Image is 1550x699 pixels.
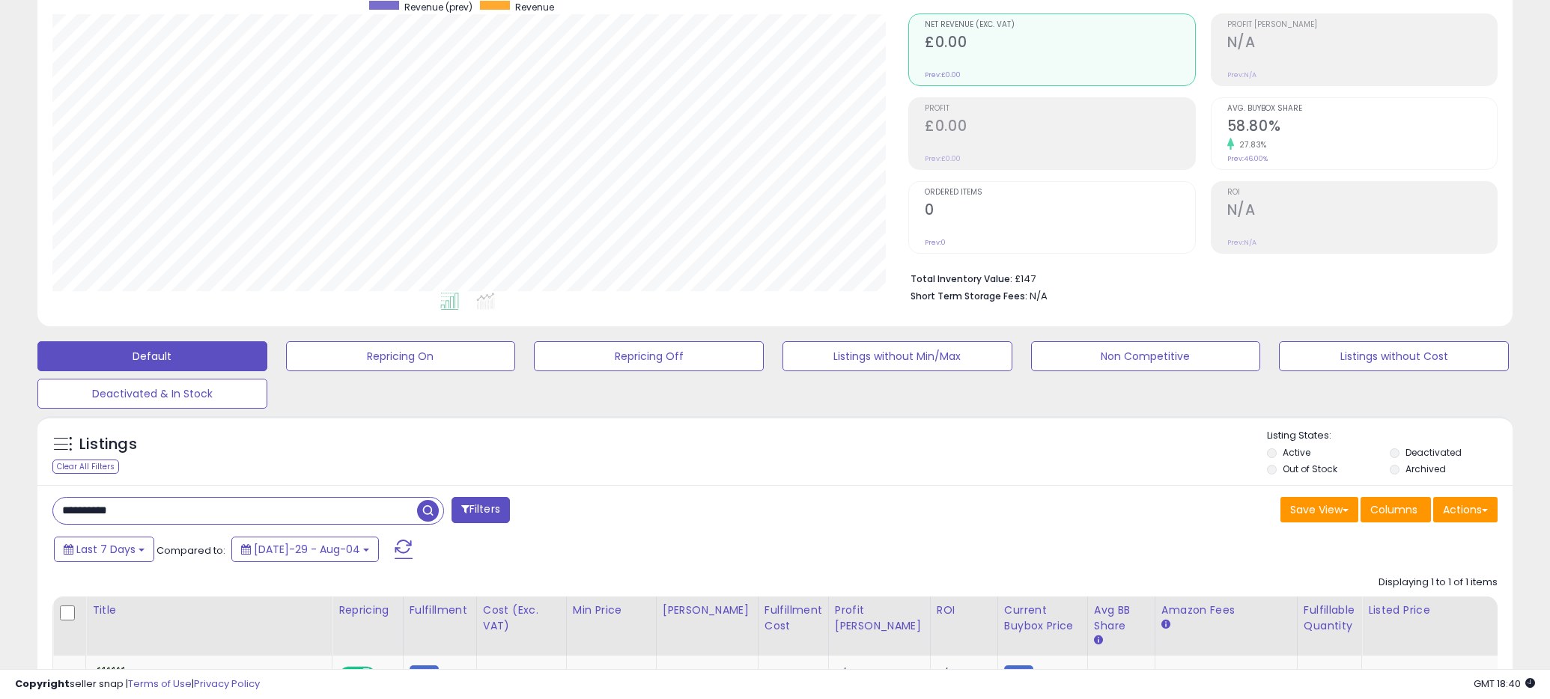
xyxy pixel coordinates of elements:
[37,379,267,409] button: Deactivated & In Stock
[1030,289,1048,303] span: N/A
[925,238,946,247] small: Prev: 0
[1234,139,1267,150] small: 27.83%
[663,602,752,618] div: [PERSON_NAME]
[37,341,267,371] button: Default
[1280,497,1358,522] button: Save View
[1405,446,1462,459] label: Deactivated
[573,602,650,618] div: Min Price
[1227,201,1497,222] h2: N/A
[404,1,472,13] span: Revenue (prev)
[925,105,1194,113] span: Profit
[194,677,260,691] a: Privacy Policy
[925,201,1194,222] h2: 0
[1227,117,1497,138] h2: 58.80%
[1227,238,1256,247] small: Prev: N/A
[1094,602,1149,634] div: Avg BB Share
[1283,463,1337,475] label: Out of Stock
[925,189,1194,197] span: Ordered Items
[1474,677,1535,691] span: 2025-08-12 18:40 GMT
[79,434,137,455] h5: Listings
[1227,154,1268,163] small: Prev: 46.00%
[1283,446,1310,459] label: Active
[410,602,470,618] div: Fulfillment
[782,341,1012,371] button: Listings without Min/Max
[925,154,961,163] small: Prev: £0.00
[452,497,510,523] button: Filters
[338,602,397,618] div: Repricing
[925,117,1194,138] h2: £0.00
[15,677,260,692] div: seller snap | |
[1267,429,1512,443] p: Listing States:
[128,677,192,691] a: Terms of Use
[1368,602,1498,618] div: Listed Price
[231,537,379,562] button: [DATE]-29 - Aug-04
[911,290,1027,302] b: Short Term Storage Fees:
[534,341,764,371] button: Repricing Off
[76,542,136,557] span: Last 7 Days
[835,602,924,634] div: Profit [PERSON_NAME]
[1227,70,1256,79] small: Prev: N/A
[1227,21,1497,29] span: Profit [PERSON_NAME]
[1304,602,1355,634] div: Fulfillable Quantity
[1405,463,1446,475] label: Archived
[911,272,1012,285] b: Total Inventory Value:
[1227,34,1497,54] h2: N/A
[937,602,991,618] div: ROI
[925,21,1194,29] span: Net Revenue (Exc. VAT)
[911,269,1486,287] li: £147
[1031,341,1261,371] button: Non Competitive
[52,460,119,474] div: Clear All Filters
[254,542,360,557] span: [DATE]-29 - Aug-04
[1370,502,1417,517] span: Columns
[1433,497,1498,522] button: Actions
[286,341,516,371] button: Repricing On
[925,34,1194,54] h2: £0.00
[1361,497,1431,522] button: Columns
[1379,576,1498,590] div: Displaying 1 to 1 of 1 items
[483,602,560,634] div: Cost (Exc. VAT)
[92,602,326,618] div: Title
[15,677,70,691] strong: Copyright
[1227,189,1497,197] span: ROI
[1161,618,1170,632] small: Amazon Fees.
[54,537,154,562] button: Last 7 Days
[1094,634,1103,647] small: Avg BB Share.
[925,70,961,79] small: Prev: £0.00
[1004,602,1081,634] div: Current Buybox Price
[765,602,822,634] div: Fulfillment Cost
[515,1,554,13] span: Revenue
[1227,105,1497,113] span: Avg. Buybox Share
[1161,602,1291,618] div: Amazon Fees
[1279,341,1509,371] button: Listings without Cost
[156,543,225,558] span: Compared to:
